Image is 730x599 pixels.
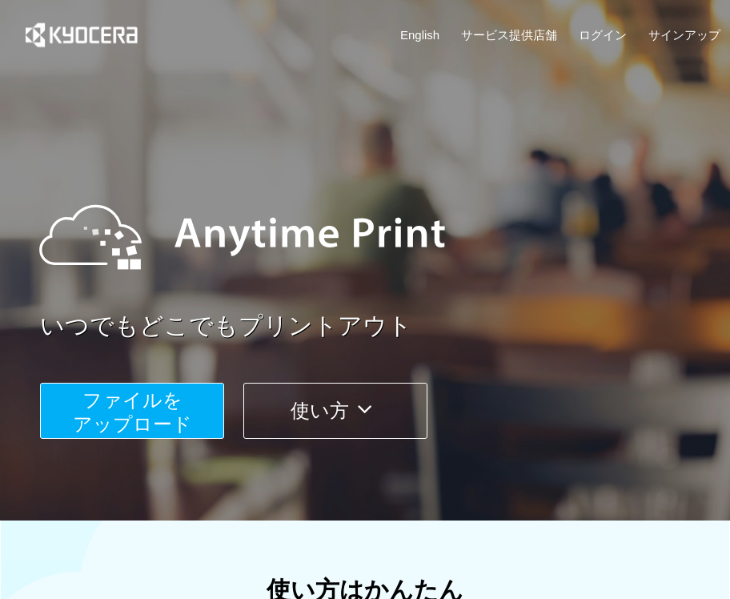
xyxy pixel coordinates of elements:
button: 使い方 [243,383,427,439]
span: ファイルを ​​アップロード [73,389,192,435]
button: ファイルを​​アップロード [40,383,224,439]
a: English [400,26,439,43]
a: サービス提供店舗 [461,26,557,43]
a: いつでもどこでもプリントアウト [40,309,730,344]
a: サインアップ [648,26,720,43]
a: ログイン [579,26,627,43]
